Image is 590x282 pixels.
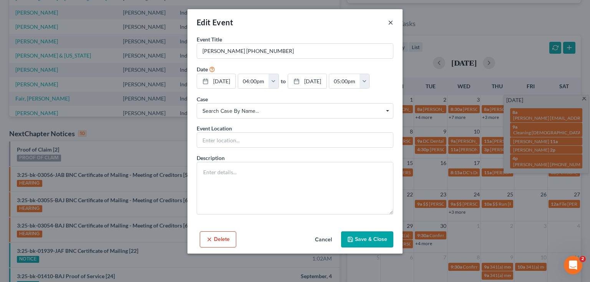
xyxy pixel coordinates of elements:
input: Enter location... [197,133,393,147]
a: [DATE] [197,74,235,89]
input: -- : -- [329,74,360,89]
span: Search case by name... [202,107,388,115]
label: Case [197,95,208,103]
label: Event Location [197,124,232,132]
span: Edit Event [197,18,233,27]
label: Date [197,65,208,73]
label: Description [197,154,225,162]
input: Enter event name... [197,44,393,58]
a: [DATE] [288,74,326,89]
span: Event Title [197,36,222,43]
button: Cancel [309,232,338,247]
button: Save & Close [341,231,393,247]
span: 2 [580,256,586,262]
button: × [388,18,393,27]
span: Select box activate [197,103,393,119]
button: Delete [200,231,236,247]
input: -- : -- [238,74,269,89]
label: to [281,77,286,85]
iframe: Intercom live chat [564,256,582,274]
